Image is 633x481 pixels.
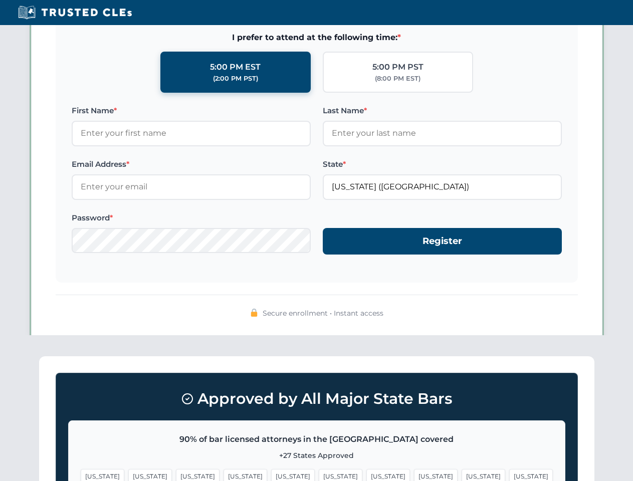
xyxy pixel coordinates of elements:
[372,61,424,74] div: 5:00 PM PST
[72,105,311,117] label: First Name
[210,61,261,74] div: 5:00 PM EST
[15,5,135,20] img: Trusted CLEs
[72,158,311,170] label: Email Address
[213,74,258,84] div: (2:00 PM PST)
[323,158,562,170] label: State
[68,385,565,412] h3: Approved by All Major State Bars
[375,74,420,84] div: (8:00 PM EST)
[323,121,562,146] input: Enter your last name
[72,31,562,44] span: I prefer to attend at the following time:
[263,308,383,319] span: Secure enrollment • Instant access
[323,105,562,117] label: Last Name
[250,309,258,317] img: 🔒
[81,433,553,446] p: 90% of bar licensed attorneys in the [GEOGRAPHIC_DATA] covered
[72,121,311,146] input: Enter your first name
[72,212,311,224] label: Password
[323,174,562,199] input: Florida (FL)
[323,228,562,255] button: Register
[81,450,553,461] p: +27 States Approved
[72,174,311,199] input: Enter your email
